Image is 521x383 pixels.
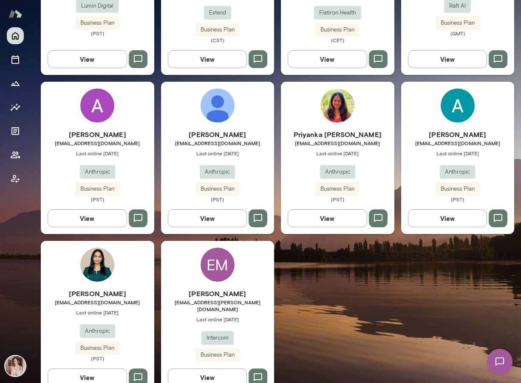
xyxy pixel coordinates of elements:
img: Hyonjee Joo [201,89,235,123]
span: Raft AI [444,2,471,10]
span: [EMAIL_ADDRESS][DOMAIN_NAME] [401,140,515,146]
button: Members [7,146,24,163]
button: View [48,50,127,68]
span: Anthropic [200,168,235,176]
img: Anjali Gopal [80,248,114,282]
h6: [PERSON_NAME] [41,129,154,140]
span: Last online [DATE] [161,316,275,323]
img: Mento [8,6,22,22]
button: Home [7,27,24,44]
span: Business Plan [195,185,240,193]
span: Business Plan [195,351,240,359]
span: Anthropic [320,168,355,176]
h6: [PERSON_NAME] [41,289,154,299]
span: (PST) [41,30,154,37]
span: (CST) [161,37,275,43]
button: View [408,209,487,227]
button: Documents [7,123,24,140]
span: Business Plan [315,185,360,193]
span: [EMAIL_ADDRESS][DOMAIN_NAME] [41,299,154,306]
span: Extend [204,9,231,17]
h6: [PERSON_NAME] [161,289,275,299]
span: [EMAIL_ADDRESS][DOMAIN_NAME] [161,140,275,146]
h6: [PERSON_NAME] [401,129,515,140]
span: (PST) [41,355,154,362]
button: Growth Plan [7,75,24,92]
span: Lumin Digital [76,2,119,10]
span: Last online [DATE] [161,150,275,157]
span: (CET) [281,37,394,43]
span: Last online [DATE] [281,150,394,157]
span: Business Plan [75,19,119,27]
span: Business Plan [75,344,119,352]
h6: Priyanka [PERSON_NAME] [281,129,394,140]
span: Flatiron Health [314,9,361,17]
button: View [288,209,367,227]
img: Nancy Alsip [5,356,25,376]
span: Last online [DATE] [41,150,154,157]
button: View [408,50,487,68]
span: [EMAIL_ADDRESS][DOMAIN_NAME] [281,140,394,146]
button: View [48,209,127,227]
span: Business Plan [75,185,119,193]
span: Business Plan [315,26,360,34]
button: Insights [7,99,24,116]
div: EM [201,248,235,282]
span: Business Plan [195,26,240,34]
span: Last online [DATE] [401,150,515,157]
span: Intercom [201,334,234,342]
span: Business Plan [436,19,480,27]
button: Client app [7,170,24,187]
span: (PST) [281,196,394,203]
span: (PST) [161,196,275,203]
span: (PST) [41,196,154,203]
span: Anthropic [440,168,475,176]
span: Anthropic [80,168,115,176]
button: View [288,50,367,68]
span: Last online [DATE] [41,309,154,316]
img: Priyanka Phatak [320,89,354,123]
img: Avinash Palayadi [441,89,475,123]
span: [EMAIL_ADDRESS][DOMAIN_NAME] [41,140,154,146]
h6: [PERSON_NAME] [161,129,275,140]
span: Anthropic [80,327,115,335]
button: View [168,50,247,68]
img: Anna Venancio Marques [80,89,114,123]
span: [EMAIL_ADDRESS][PERSON_NAME][DOMAIN_NAME] [161,299,275,312]
button: Sessions [7,51,24,68]
button: View [168,209,247,227]
span: (PST) [401,196,515,203]
span: (GMT) [401,30,515,37]
span: Business Plan [436,185,480,193]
